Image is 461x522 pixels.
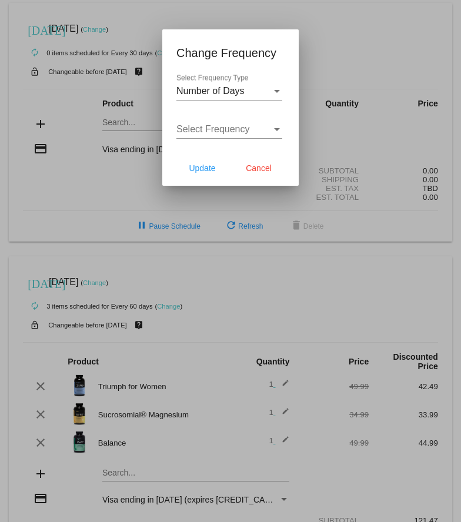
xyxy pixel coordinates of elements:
mat-select: Select Frequency Type [176,86,282,96]
span: Number of Days [176,86,245,96]
h1: Change Frequency [176,43,285,62]
span: Update [189,163,215,173]
span: Cancel [246,163,272,173]
button: Update [176,158,228,179]
mat-select: Select Frequency [176,124,282,135]
button: Cancel [233,158,285,179]
span: Select Frequency [176,124,250,134]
